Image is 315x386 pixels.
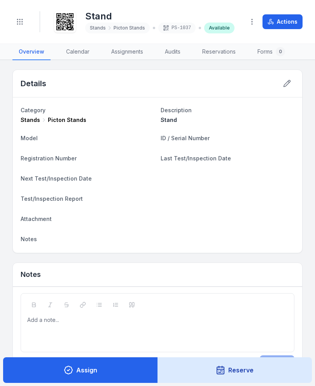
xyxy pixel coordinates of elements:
span: Stands [90,25,106,31]
a: Reservations [196,44,242,60]
h3: Notes [21,269,41,280]
span: Test/Inspection Report [21,195,83,202]
span: Picton Stands [114,25,145,31]
h1: Stand [85,10,234,23]
span: Category [21,107,45,113]
span: Attachment [21,216,52,222]
span: Stand [161,116,177,123]
span: Notes [21,236,37,242]
span: Next Test/Inspection Date [21,175,92,182]
span: Stands [21,116,40,124]
button: Assign [3,357,158,383]
a: Audits [159,44,187,60]
a: Overview [12,44,51,60]
a: Assignments [105,44,149,60]
span: ID / Serial Number [161,135,210,141]
span: Model [21,135,38,141]
h2: Details [21,78,46,89]
button: Actions [262,14,303,29]
div: PS-1037 [158,23,196,33]
span: Last Test/Inspection Date [161,155,231,162]
span: Registration Number [21,155,77,162]
a: Forms0 [251,44,291,60]
span: Picton Stands [48,116,86,124]
button: Toggle navigation [12,14,27,29]
div: 0 [276,47,285,56]
a: Calendar [60,44,96,60]
span: Description [161,107,192,113]
div: Available [204,23,234,33]
button: Reserve [157,357,312,383]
